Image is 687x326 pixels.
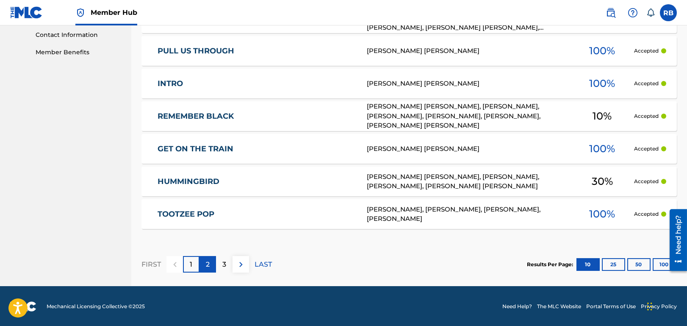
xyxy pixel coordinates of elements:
span: 30 % [592,174,613,189]
div: [PERSON_NAME] [PERSON_NAME] [367,46,570,56]
button: 25 [602,258,625,271]
img: MLC Logo [10,6,43,19]
button: 50 [627,258,651,271]
a: INTRO [158,79,356,89]
a: Public Search [602,4,619,21]
a: GET ON THE TRAIN [158,144,356,154]
button: 100 [653,258,676,271]
p: Accepted [634,80,659,87]
div: Help [624,4,641,21]
p: Accepted [634,178,659,185]
span: 100 % [589,43,615,59]
a: Contact Information [36,31,121,39]
a: Member Benefits [36,48,121,57]
a: REMEMBER BLACK [158,111,356,121]
span: 100 % [589,206,615,222]
p: Results Per Page: [527,261,575,268]
div: [PERSON_NAME] [PERSON_NAME] [367,144,570,154]
p: 3 [222,259,226,270]
p: Accepted [634,112,659,120]
span: 100 % [589,76,615,91]
p: FIRST [141,259,161,270]
a: PULL US THROUGH [158,46,356,56]
span: 10 % [593,109,612,124]
span: 100 % [589,141,615,156]
img: right [236,259,246,270]
span: Member Hub [91,8,137,17]
div: User Menu [660,4,677,21]
p: Accepted [634,47,659,55]
iframe: Resource Center [663,206,687,274]
img: logo [10,301,36,312]
a: Need Help? [502,303,532,310]
a: The MLC Website [537,303,581,310]
img: help [628,8,638,18]
div: [PERSON_NAME] [PERSON_NAME] [367,79,570,89]
span: Mechanical Licensing Collective © 2025 [47,303,145,310]
a: HUMMINGBIRD [158,177,356,187]
a: Portal Terms of Use [586,303,636,310]
p: Accepted [634,145,659,153]
button: 10 [576,258,600,271]
img: Top Rightsholder [75,8,86,18]
iframe: Chat Widget [645,285,687,326]
a: TOOTZEE POP [158,209,356,219]
div: [PERSON_NAME], [PERSON_NAME], [PERSON_NAME], [PERSON_NAME] [367,205,570,224]
div: [PERSON_NAME] [PERSON_NAME], [PERSON_NAME], [PERSON_NAME], [PERSON_NAME] [PERSON_NAME] [367,172,570,191]
div: Notifications [646,8,655,17]
p: LAST [255,259,272,270]
a: Privacy Policy [641,303,677,310]
p: 1 [190,259,193,270]
div: Drag [647,294,652,319]
img: search [606,8,616,18]
p: Accepted [634,210,659,218]
p: 2 [206,259,210,270]
div: [PERSON_NAME] [PERSON_NAME], [PERSON_NAME], [PERSON_NAME], [PERSON_NAME], [PERSON_NAME], [PERSON_... [367,102,570,131]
